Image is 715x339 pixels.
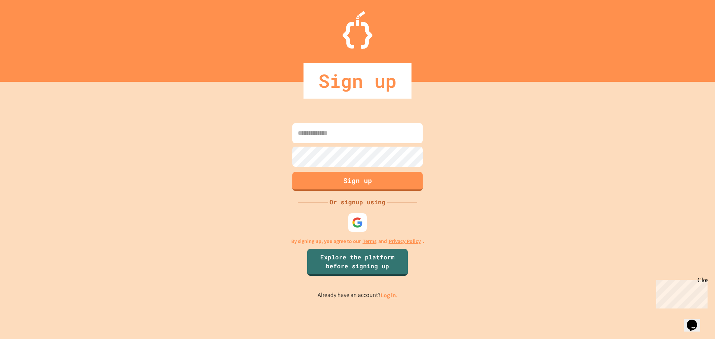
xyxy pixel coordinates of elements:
img: google-icon.svg [352,217,363,228]
p: By signing up, you agree to our and . [291,237,424,245]
div: Chat with us now!Close [3,3,51,47]
a: Privacy Policy [389,237,421,245]
iframe: chat widget [684,309,708,332]
p: Already have an account? [318,291,398,300]
a: Terms [363,237,376,245]
a: Log in. [381,291,398,299]
a: Explore the platform before signing up [307,249,408,276]
iframe: chat widget [653,277,708,308]
button: Sign up [292,172,423,191]
div: Or signup using [328,198,387,207]
div: Sign up [304,63,411,99]
img: Logo.svg [343,11,372,49]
